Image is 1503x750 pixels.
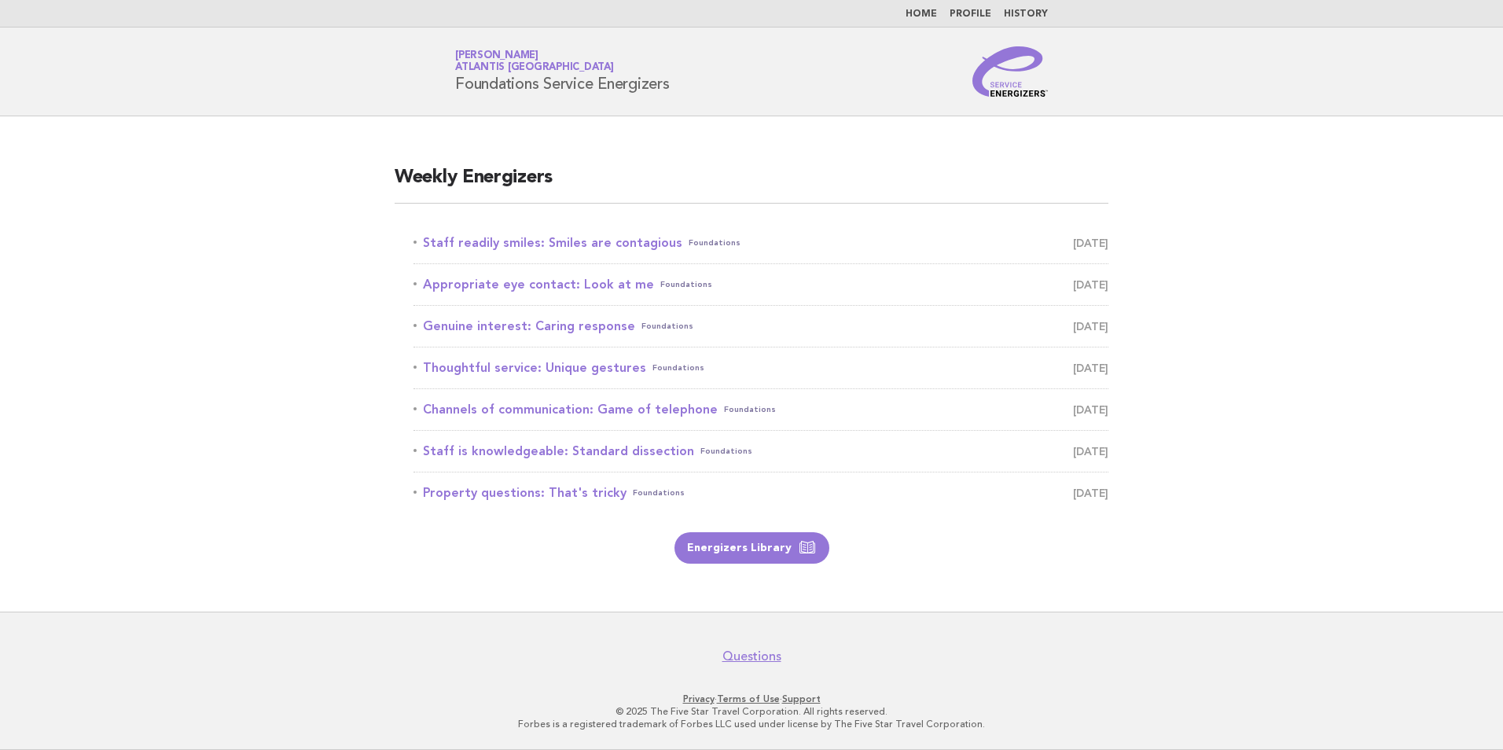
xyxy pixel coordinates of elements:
span: Foundations [689,232,740,254]
a: Genuine interest: Caring responseFoundations [DATE] [413,315,1108,337]
a: Appropriate eye contact: Look at meFoundations [DATE] [413,274,1108,296]
a: Channels of communication: Game of telephoneFoundations [DATE] [413,399,1108,421]
span: [DATE] [1073,440,1108,462]
span: Foundations [641,315,693,337]
span: [DATE] [1073,482,1108,504]
p: © 2025 The Five Star Travel Corporation. All rights reserved. [270,705,1233,718]
p: Forbes is a registered trademark of Forbes LLC used under license by The Five Star Travel Corpora... [270,718,1233,730]
span: Atlantis [GEOGRAPHIC_DATA] [455,63,614,73]
a: [PERSON_NAME]Atlantis [GEOGRAPHIC_DATA] [455,50,614,72]
a: Thoughtful service: Unique gesturesFoundations [DATE] [413,357,1108,379]
span: [DATE] [1073,315,1108,337]
span: [DATE] [1073,274,1108,296]
a: Terms of Use [717,693,780,704]
p: · · [270,693,1233,705]
a: Energizers Library [674,532,829,564]
h2: Weekly Energizers [395,165,1108,204]
span: [DATE] [1073,357,1108,379]
a: Staff readily smiles: Smiles are contagiousFoundations [DATE] [413,232,1108,254]
span: Foundations [660,274,712,296]
a: Privacy [683,693,715,704]
img: Service Energizers [972,46,1048,97]
span: Foundations [700,440,752,462]
a: Property questions: That's trickyFoundations [DATE] [413,482,1108,504]
a: Home [906,9,937,19]
span: [DATE] [1073,399,1108,421]
a: Profile [950,9,991,19]
span: Foundations [652,357,704,379]
a: History [1004,9,1048,19]
span: [DATE] [1073,232,1108,254]
a: Support [782,693,821,704]
h1: Foundations Service Energizers [455,51,670,92]
span: Foundations [724,399,776,421]
a: Questions [722,649,781,664]
span: Foundations [633,482,685,504]
a: Staff is knowledgeable: Standard dissectionFoundations [DATE] [413,440,1108,462]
